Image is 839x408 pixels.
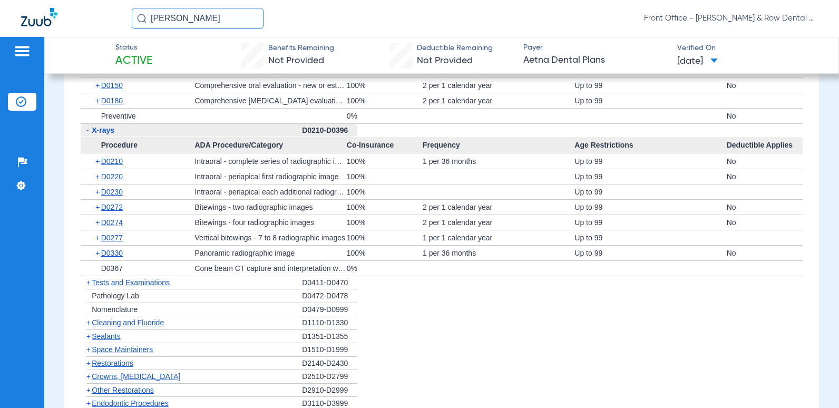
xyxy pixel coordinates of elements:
span: Pathology Lab [92,292,139,300]
div: No [727,109,803,123]
span: Nomenclature [92,305,138,314]
span: + [95,78,101,93]
div: 100% [347,200,423,215]
div: Intraoral - complete series of radiographic images [194,154,346,169]
span: D0367 [101,264,123,273]
span: D0230 [101,188,123,196]
div: D0411-D0470 [302,276,357,290]
span: + [86,399,91,407]
span: + [95,93,101,108]
span: Frequency [423,137,574,154]
div: Up to 99 [574,230,726,245]
div: 100% [347,215,423,230]
div: Bitewings - two radiographic images [194,200,346,215]
span: Payer [523,42,668,53]
div: 2 per 1 calendar year [423,93,574,108]
span: ADA Procedure/Category [194,137,346,154]
div: Up to 99 [574,200,726,215]
span: + [95,246,101,260]
div: D2910-D2999 [302,384,357,397]
span: Crowns, [MEDICAL_DATA] [92,372,180,381]
div: No [727,246,803,260]
div: No [727,154,803,169]
span: Other Restorations [92,386,154,394]
input: Search for patients [132,8,264,29]
span: Tests and Examinations [92,278,170,287]
div: Vertical bitewings - 7 to 8 radiographic images [194,230,346,245]
img: Search Icon [137,14,147,23]
div: Up to 99 [574,93,726,108]
span: Cleaning and Fluoride [92,318,164,327]
div: No [727,215,803,230]
div: 2 per 1 calendar year [423,78,574,93]
div: 2 per 1 calendar year [423,215,574,230]
div: 100% [347,246,423,260]
span: Restorations [92,359,133,367]
div: No [727,200,803,215]
span: + [86,386,91,394]
div: Intraoral - periapical first radiographic image [194,169,346,184]
span: D0277 [101,234,123,242]
span: Procedure [81,137,194,154]
span: Preventive [101,112,136,120]
div: Comprehensive oral evaluation - new or established patient [194,78,346,93]
div: Bitewings - four radiographic images [194,215,346,230]
div: Comprehensive [MEDICAL_DATA] evaluation - new or established patient [194,93,346,108]
span: + [86,278,91,287]
span: D0272 [101,203,123,211]
span: + [86,318,91,327]
div: Cone beam CT capture and interpretation with field of view of both jaws; with or without cranium [194,261,346,276]
div: 1 per 36 months [423,246,574,260]
span: + [95,184,101,199]
div: 0% [347,109,423,123]
div: Up to 99 [574,154,726,169]
span: D0274 [101,218,123,227]
iframe: Chat Widget [786,357,839,408]
span: + [95,215,101,230]
div: 100% [347,154,423,169]
img: Zuub Logo [21,8,57,26]
div: No [727,169,803,184]
div: D2140-D2430 [302,357,357,371]
span: + [95,230,101,245]
span: + [95,154,101,169]
div: D2510-D2799 [302,370,357,384]
div: D1110-D1330 [302,316,357,330]
span: Deductible Remaining [417,43,493,54]
div: 100% [347,230,423,245]
div: Intraoral - periapical each additional radiographic image [194,184,346,199]
div: 0% [347,261,423,276]
span: + [86,359,91,367]
span: Sealants [92,332,120,341]
span: + [86,345,91,354]
div: D0472-D0478 [302,289,357,303]
div: No [727,78,803,93]
div: D1351-D1355 [302,330,357,344]
img: hamburger-icon [14,45,31,57]
span: Not Provided [268,56,324,65]
span: X-rays [92,126,114,134]
span: Co-Insurance [347,137,423,154]
div: Up to 99 [574,215,726,230]
span: Space Maintainers [92,345,153,354]
div: Up to 99 [574,169,726,184]
div: 100% [347,169,423,184]
span: + [95,200,101,215]
div: Up to 99 [574,246,726,260]
span: Not Provided [417,56,473,65]
div: D0479-D0999 [302,303,357,317]
span: D0150 [101,81,123,90]
div: 100% [347,93,423,108]
span: D0330 [101,249,123,257]
span: D0180 [101,96,123,105]
div: 100% [347,184,423,199]
span: D0140 [101,66,123,74]
div: D0210-D0396 [302,124,357,138]
span: Deductible Applies [727,137,803,154]
span: Verified On [677,43,822,54]
span: D0220 [101,172,123,181]
span: Active [115,54,152,69]
div: Up to 99 [574,184,726,199]
span: [DATE] [677,55,718,68]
